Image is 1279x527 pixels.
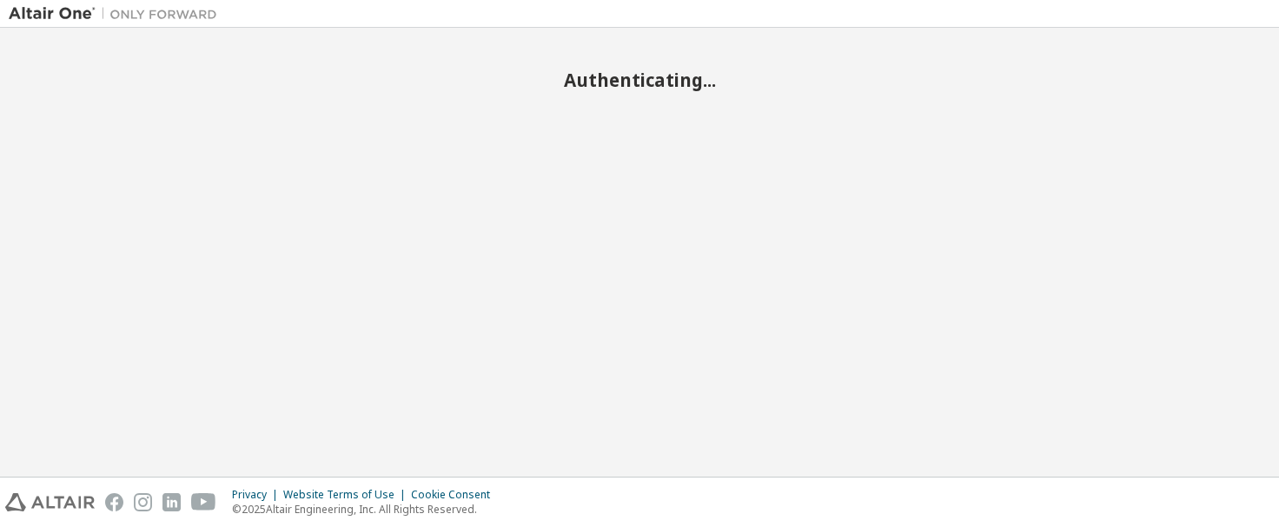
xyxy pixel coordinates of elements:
[162,493,181,511] img: linkedin.svg
[9,69,1270,91] h2: Authenticating...
[105,493,123,511] img: facebook.svg
[191,493,216,511] img: youtube.svg
[283,488,411,502] div: Website Terms of Use
[232,488,283,502] div: Privacy
[134,493,152,511] img: instagram.svg
[9,5,226,23] img: Altair One
[5,493,95,511] img: altair_logo.svg
[411,488,500,502] div: Cookie Consent
[232,502,500,517] p: © 2025 Altair Engineering, Inc. All Rights Reserved.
